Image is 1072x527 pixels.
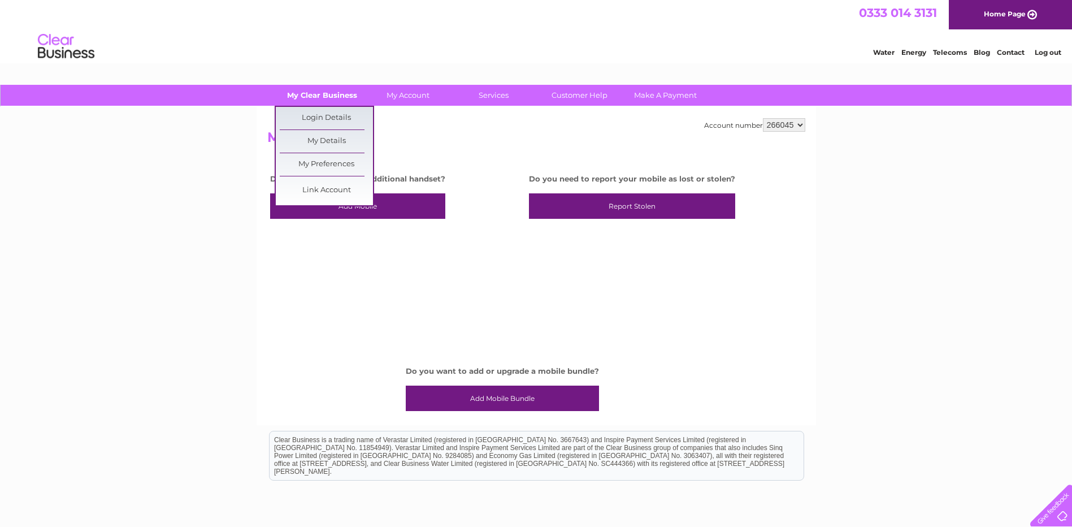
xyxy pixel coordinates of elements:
a: Customer Help [533,85,626,106]
h4: Do you need to report your mobile as lost or stolen? [529,175,735,183]
a: 0333 014 3131 [859,6,937,20]
a: Telecoms [933,48,967,57]
h4: Do you require a new or additional handset? [270,175,445,183]
a: Services [447,85,540,106]
h4: Do you want to add or upgrade a mobile bundle? [406,367,599,375]
img: logo.png [37,29,95,64]
a: Link Account [280,179,373,202]
a: Contact [997,48,1025,57]
a: Water [873,48,895,57]
a: Log out [1035,48,1061,57]
a: My Clear Business [275,85,368,106]
a: My Preferences [280,153,373,176]
h2: Mobile [267,129,805,151]
a: Energy [901,48,926,57]
a: Add Mobile Bundle [406,386,599,412]
div: Clear Business is a trading name of Verastar Limited (registered in [GEOGRAPHIC_DATA] No. 3667643... [270,6,804,55]
a: Make A Payment [619,85,712,106]
a: My Account [361,85,454,106]
a: Report Stolen [529,193,735,219]
a: Login Details [280,107,373,129]
a: Add Mobile [270,193,445,219]
a: Blog [974,48,990,57]
div: Account number [704,118,805,132]
a: My Details [280,130,373,153]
